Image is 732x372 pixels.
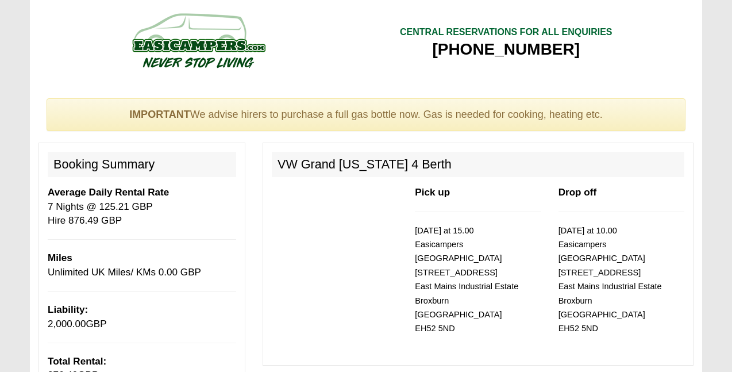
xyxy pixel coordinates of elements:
[48,303,236,331] p: GBP
[415,226,518,333] small: [DATE] at 15.00 Easicampers [GEOGRAPHIC_DATA] [STREET_ADDRESS] East Mains Industrial Estate Broxb...
[129,109,190,120] strong: IMPORTANT
[48,304,88,315] b: Liability:
[89,9,307,72] img: campers-checkout-logo.png
[48,252,72,263] b: Miles
[400,39,612,60] div: [PHONE_NUMBER]
[47,98,685,132] div: We advise hirers to purchase a full gas bottle now. Gas is needed for cooking, heating etc.
[272,152,684,177] h2: VW Grand [US_STATE] 4 Berth
[48,319,86,329] span: 2,000.00
[48,186,236,228] p: 7 Nights @ 125.21 GBP Hire 876.49 GBP
[48,187,169,198] b: Average Daily Rental Rate
[400,26,612,39] div: CENTRAL RESERVATIONS FOR ALL ENQUIRIES
[48,356,106,367] b: Total Rental:
[48,152,236,177] h2: Booking Summary
[48,251,236,279] p: Unlimited UK Miles/ KMs 0.00 GBP
[415,187,450,198] b: Pick up
[558,226,662,333] small: [DATE] at 10.00 Easicampers [GEOGRAPHIC_DATA] [STREET_ADDRESS] East Mains Industrial Estate Broxb...
[558,187,596,198] b: Drop off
